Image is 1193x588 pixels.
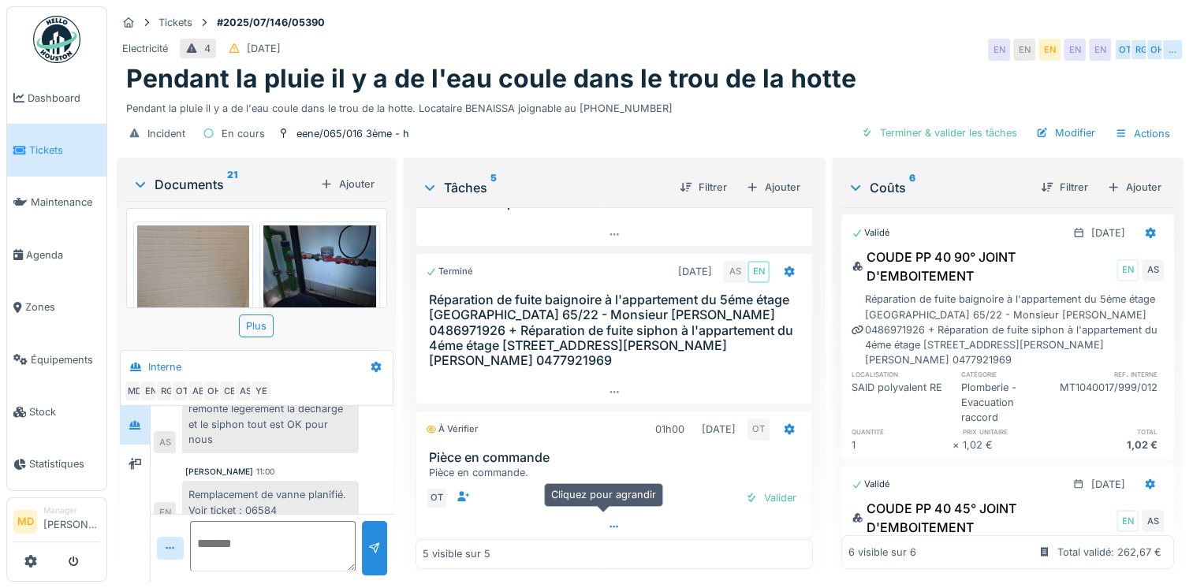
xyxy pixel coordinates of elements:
[13,504,100,542] a: MD Manager[PERSON_NAME]
[747,419,770,441] div: OT
[702,422,736,437] div: [DATE]
[218,380,240,402] div: CB
[29,456,100,471] span: Statistiques
[852,437,953,452] div: 1
[852,499,1113,537] div: COUDE PP 40 45° JOINT D'EMBOITEMENT
[739,487,803,508] div: Valider
[1101,177,1168,198] div: Ajouter
[909,178,915,197] sup: 6
[1091,477,1125,492] div: [DATE]
[429,450,806,465] h3: Pièce en commande
[953,437,963,452] div: ×
[182,380,359,453] div: Pour le 4e étage nous avons remonté légèrement la décharge et le siphon tout est OK pour nous
[26,247,100,262] span: Agenda
[7,177,106,229] a: Maintenance
[490,178,497,197] sup: 5
[961,369,1060,379] h6: catégorie
[1117,259,1139,281] div: EN
[124,380,146,402] div: MD
[740,177,807,198] div: Ajouter
[126,64,856,94] h1: Pendant la pluie il y a de l'eau coule dans le trou de la hotte
[239,314,274,337] div: Plus
[1060,369,1164,379] h6: ref. interne
[7,438,106,490] a: Statistiques
[1130,39,1152,61] div: RG
[25,300,100,314] span: Zones
[963,437,1064,452] div: 1,02 €
[314,173,381,195] div: Ajouter
[852,478,890,491] div: Validé
[963,426,1064,437] h6: prix unitaire
[1091,225,1125,240] div: [DATE]
[43,504,100,516] div: Manager
[234,380,256,402] div: AS
[227,175,237,194] sup: 21
[154,431,176,453] div: AS
[678,264,712,279] div: [DATE]
[33,16,80,63] img: Badge_color-CXgf-gQk.svg
[655,422,684,437] div: 01h00
[848,545,916,560] div: 6 visible sur 6
[1117,510,1139,532] div: EN
[296,126,409,141] div: eene/065/016 3ème - h
[7,124,106,176] a: Tickets
[1057,545,1161,560] div: Total validé: 262,67 €
[724,261,746,283] div: AS
[1035,177,1094,198] div: Filtrer
[147,126,185,141] div: Incident
[7,281,106,333] a: Zones
[7,72,106,124] a: Dashboard
[132,175,314,194] div: Documents
[263,225,375,310] img: yrjr8f4dn35bw9dp9l3hhnrj3jb7
[852,247,1113,285] div: COUDE PP 40 90° JOINT D'EMBOITEMENT
[1030,122,1102,143] div: Modifier
[1146,39,1168,61] div: OH
[1060,380,1164,426] div: MT1040017/999/012
[148,359,181,374] div: Interne
[7,229,106,281] a: Agenda
[544,483,663,506] div: Cliquez pour agrandir
[852,226,890,240] div: Validé
[158,15,192,30] div: Tickets
[140,380,162,402] div: EN
[247,41,281,56] div: [DATE]
[673,177,733,198] div: Filtrer
[1063,437,1164,452] div: 1,02 €
[185,466,253,478] div: [PERSON_NAME]
[429,465,806,480] div: Pièce en commande.
[988,39,1010,61] div: EN
[747,261,770,283] div: EN
[211,15,331,30] strong: #2025/07/146/05390
[250,380,272,402] div: YE
[13,510,37,534] li: MD
[1089,39,1111,61] div: EN
[855,122,1023,143] div: Terminer & valider les tâches
[426,422,478,436] div: À vérifier
[222,126,265,141] div: En cours
[256,466,274,478] div: 11:00
[422,178,667,197] div: Tâches
[1064,39,1086,61] div: EN
[171,380,193,402] div: OT
[7,385,106,437] a: Stock
[43,504,100,538] li: [PERSON_NAME]
[203,380,225,402] div: OH
[182,481,359,523] div: Remplacement de vanne planifié. Voir ticket : 06584
[852,369,950,379] h6: localisation
[961,380,1060,426] div: Plomberie - Evacuation raccord
[852,292,1164,367] div: Réparation de fuite baignoire à l'appartement du 5éme étage [GEOGRAPHIC_DATA] 65/22 - Monsieur [P...
[852,426,953,437] h6: quantité
[852,380,950,426] div: SAID polyvalent RE
[426,265,473,278] div: Terminé
[848,178,1028,197] div: Coûts
[28,91,100,106] span: Dashboard
[1161,39,1184,61] div: …
[29,143,100,158] span: Tickets
[426,487,448,509] div: OT
[29,404,100,419] span: Stock
[31,195,100,210] span: Maintenance
[1038,39,1061,61] div: EN
[429,292,806,368] h3: Réparation de fuite baignoire à l'appartement du 5éme étage [GEOGRAPHIC_DATA] 65/22 - Monsieur [P...
[204,41,211,56] div: 4
[7,333,106,385] a: Équipements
